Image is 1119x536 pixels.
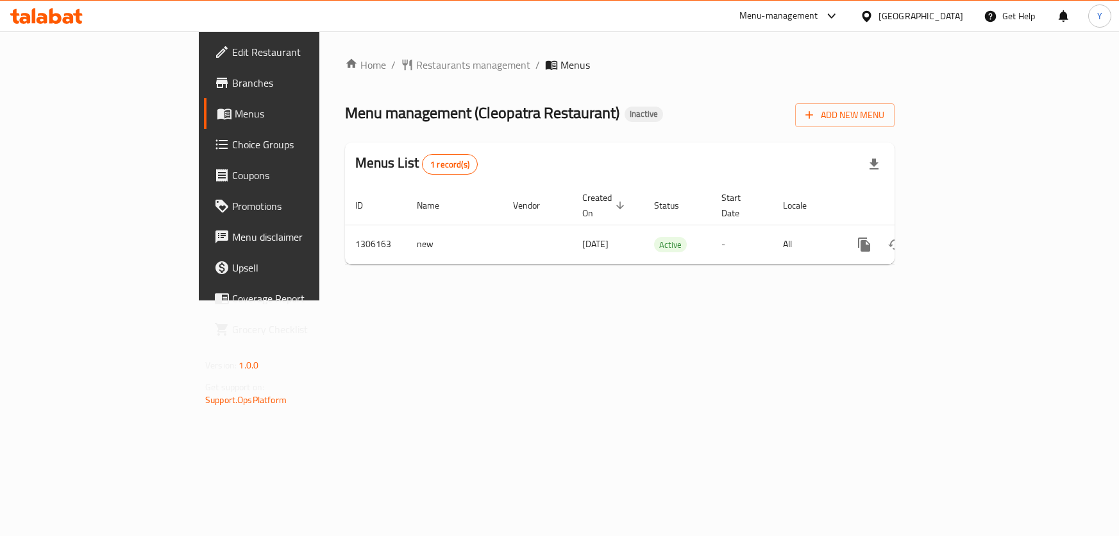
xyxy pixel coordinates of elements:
a: Support.OpsPlatform [205,392,287,408]
span: 1.0.0 [239,357,258,374]
span: Menus [235,106,375,121]
td: new [407,225,503,264]
span: Coupons [232,168,375,183]
span: [DATE] [582,236,609,252]
li: / [535,57,540,73]
span: Active [654,238,687,252]
span: Inactive [625,108,663,119]
span: Edit Restaurant [232,44,375,60]
span: Choice Groups [232,137,375,152]
span: Y [1097,9,1102,23]
span: Coverage Report [232,291,375,306]
a: Menu disclaimer [204,221,385,252]
div: Menu-management [739,8,818,24]
span: Menus [560,57,590,73]
nav: breadcrumb [345,57,895,73]
button: Add New Menu [795,103,895,127]
span: Promotions [232,198,375,214]
span: Status [654,198,696,213]
div: Export file [859,149,889,180]
th: Actions [839,186,982,225]
li: / [391,57,396,73]
td: - [711,225,773,264]
span: Menu management ( Cleopatra Restaurant ) [345,98,619,127]
a: Coverage Report [204,283,385,314]
span: Locale [783,198,823,213]
div: [GEOGRAPHIC_DATA] [879,9,963,23]
span: ID [355,198,380,213]
span: Branches [232,75,375,91]
span: 1 record(s) [423,159,477,171]
a: Choice Groups [204,129,385,160]
a: Coupons [204,160,385,191]
table: enhanced table [345,186,982,264]
button: more [849,229,880,260]
button: Change Status [880,229,911,260]
td: All [773,225,839,264]
h2: Menus List [355,153,478,175]
a: Branches [204,67,385,98]
a: Menus [204,98,385,129]
a: Upsell [204,252,385,283]
div: Inactive [625,107,663,122]
span: Upsell [232,260,375,275]
span: Start Date [721,190,757,221]
span: Menu disclaimer [232,229,375,245]
a: Promotions [204,191,385,221]
a: Restaurants management [401,57,530,73]
span: Grocery Checklist [232,322,375,337]
span: Restaurants management [416,57,530,73]
span: Name [417,198,456,213]
span: Add New Menu [805,107,884,123]
a: Edit Restaurant [204,37,385,67]
a: Grocery Checklist [204,314,385,345]
div: Total records count [422,154,478,175]
span: Created On [582,190,628,221]
span: Get support on: [205,379,264,395]
span: Version: [205,357,237,374]
span: Vendor [513,198,557,213]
